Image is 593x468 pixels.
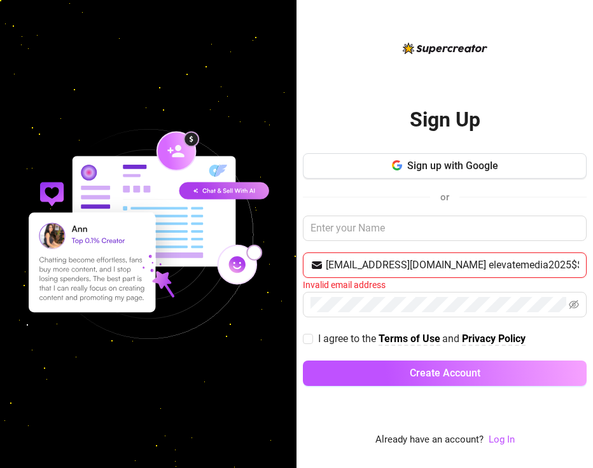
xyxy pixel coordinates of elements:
[410,367,480,379] span: Create Account
[462,333,526,346] a: Privacy Policy
[303,278,587,292] div: Invalid email address
[303,216,587,241] input: Enter your Name
[375,432,484,448] span: Already have an account?
[326,258,579,273] input: Your email
[489,432,515,448] a: Log In
[569,299,579,310] span: eye-invisible
[379,333,440,345] strong: Terms of Use
[303,153,587,179] button: Sign up with Google
[303,361,587,386] button: Create Account
[410,107,480,133] h2: Sign Up
[440,191,449,203] span: or
[318,333,379,345] span: I agree to the
[442,333,462,345] span: and
[379,333,440,346] a: Terms of Use
[403,43,487,54] img: logo-BBDzfeDw.svg
[407,160,498,172] span: Sign up with Google
[489,434,515,445] a: Log In
[462,333,526,345] strong: Privacy Policy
